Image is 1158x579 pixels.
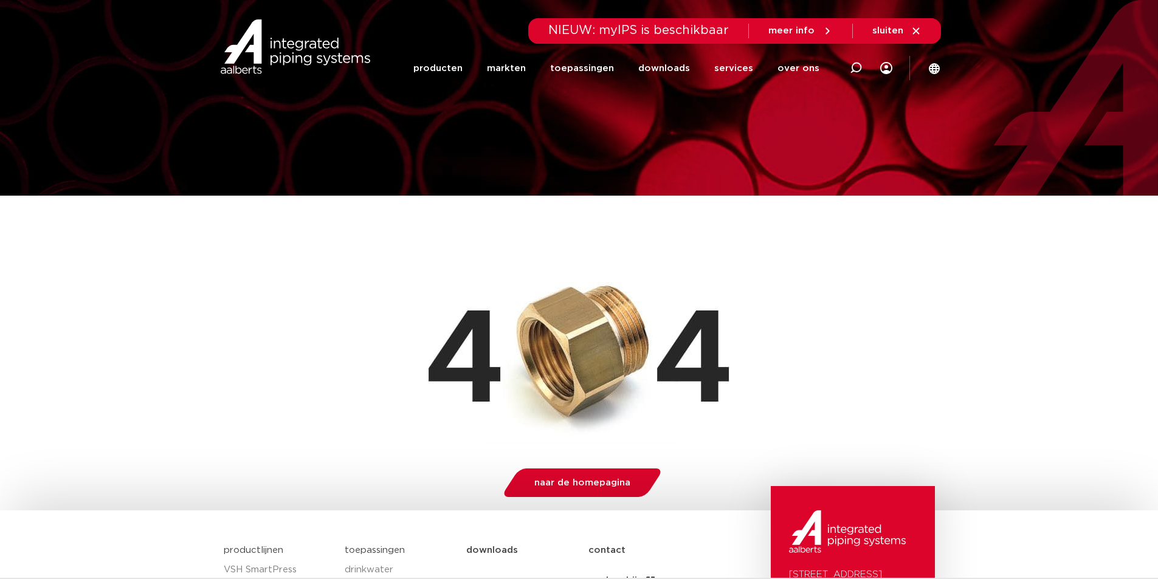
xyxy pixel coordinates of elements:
a: productlijnen [224,546,283,555]
span: NIEUW: myIPS is beschikbaar [548,24,729,36]
a: downloads [466,535,588,566]
nav: Menu [413,44,819,93]
a: services [714,44,753,93]
a: naar de homepagina [500,468,664,497]
a: toepassingen [345,546,405,555]
a: meer info [768,26,833,36]
a: toepassingen [550,44,614,93]
div: my IPS [880,44,892,93]
a: sluiten [872,26,922,36]
h1: Pagina niet gevonden [224,202,935,241]
a: markten [487,44,526,93]
span: sluiten [872,26,903,35]
a: downloads [638,44,690,93]
a: over ons [777,44,819,93]
span: naar de homepagina [534,478,630,487]
a: producten [413,44,463,93]
span: meer info [768,26,815,35]
a: contact [588,535,711,566]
